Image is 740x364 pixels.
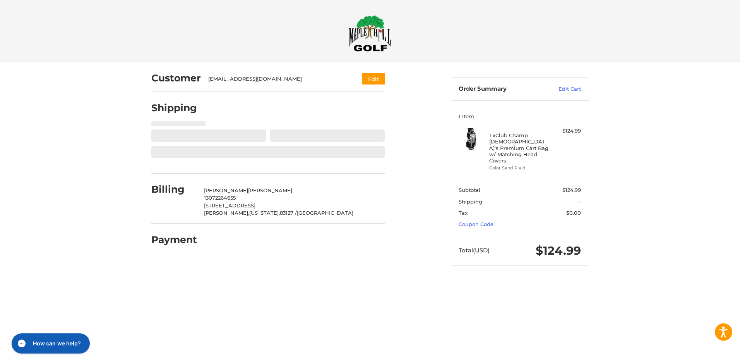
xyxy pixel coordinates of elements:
span: -- [577,198,581,205]
span: [STREET_ADDRESS] [204,202,255,209]
button: Edit [362,73,385,85]
div: $124.99 [550,127,581,135]
li: Color Sand Plaid [489,165,548,171]
span: $124.99 [536,243,581,258]
div: [EMAIL_ADDRESS][DOMAIN_NAME] [208,75,347,83]
span: Tax [459,210,468,216]
span: $124.99 [562,187,581,193]
span: 13072264655 [204,195,236,201]
h2: Customer [151,72,201,84]
span: Subtotal [459,187,480,193]
a: Edit Cart [542,85,581,93]
h2: Billing [151,183,197,195]
span: [PERSON_NAME], [204,210,249,216]
h3: 1 Item [459,113,581,119]
img: Maple Hill Golf [349,15,391,52]
span: $0.00 [566,210,581,216]
span: [GEOGRAPHIC_DATA] [297,210,353,216]
span: 83127 / [280,210,297,216]
span: [PERSON_NAME] [248,187,292,193]
span: [US_STATE], [249,210,280,216]
h4: 1 x Club Champ [DEMOGRAPHIC_DATA]'s Premium Cart Bag w/ Matching Head Covers [489,132,548,164]
a: Coupon Code [459,221,493,227]
span: Total (USD) [459,247,490,254]
h3: Order Summary [459,85,542,93]
h2: Payment [151,234,197,246]
iframe: Gorgias live chat messenger [8,331,92,356]
span: Shipping [459,198,482,205]
h2: Shipping [151,102,197,114]
span: [PERSON_NAME] [204,187,248,193]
